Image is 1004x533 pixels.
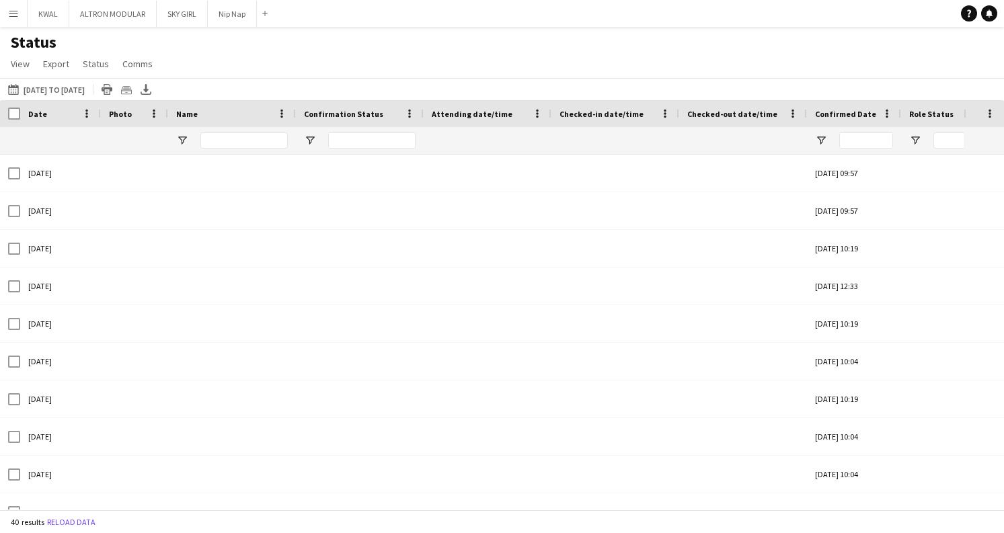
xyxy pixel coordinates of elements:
div: [DATE] 12:33 [807,268,901,304]
input: Confirmation Status Filter Input [328,132,416,149]
button: Open Filter Menu [176,134,188,147]
input: Name Filter Input [200,132,288,149]
span: Attending date/time [432,109,512,119]
div: [DATE] 10:19 [807,380,901,417]
app-action-btn: Export XLSX [138,81,154,97]
div: [DATE] [20,268,101,304]
div: [DATE] 11:24 [807,493,901,530]
span: Status [83,58,109,70]
input: Confirmed Date Filter Input [839,132,893,149]
button: KWAL [28,1,69,27]
div: [DATE] [20,155,101,192]
span: Checked-out date/time [687,109,777,119]
div: [DATE] 10:04 [807,343,901,380]
button: Reload data [44,515,98,530]
div: [DATE] 10:19 [807,230,901,267]
span: Comms [122,58,153,70]
button: Open Filter Menu [815,134,827,147]
a: Status [77,55,114,73]
span: Role Status [909,109,954,119]
span: Photo [109,109,132,119]
button: Open Filter Menu [304,134,316,147]
span: Checked-in date/time [559,109,644,119]
div: [DATE] [20,305,101,342]
span: Date [28,109,47,119]
div: [DATE] [20,343,101,380]
app-action-btn: Crew files as ZIP [118,81,134,97]
input: Role Status Filter Input [933,132,987,149]
div: [DATE] [20,456,101,493]
div: [DATE] [20,230,101,267]
span: Export [43,58,69,70]
div: [DATE] [20,192,101,229]
span: Confirmed Date [815,109,876,119]
div: [DATE] [20,493,101,530]
span: Confirmation Status [304,109,383,119]
div: [DATE] [20,418,101,455]
div: [DATE] 10:19 [807,305,901,342]
button: [DATE] to [DATE] [5,81,87,97]
button: Open Filter Menu [909,134,921,147]
div: [DATE] 09:57 [807,192,901,229]
a: Export [38,55,75,73]
span: Name [176,109,198,119]
div: [DATE] 10:04 [807,456,901,493]
button: SKY GIRL [157,1,208,27]
div: [DATE] 10:04 [807,418,901,455]
div: [DATE] [20,380,101,417]
div: [DATE] 09:57 [807,155,901,192]
button: Nip Nap [208,1,257,27]
app-action-btn: Print [99,81,115,97]
a: View [5,55,35,73]
button: ALTRON MODULAR [69,1,157,27]
span: View [11,58,30,70]
a: Comms [117,55,158,73]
